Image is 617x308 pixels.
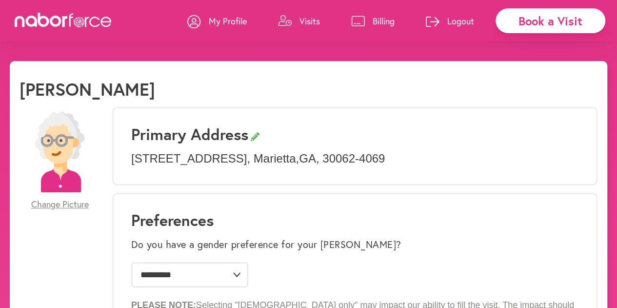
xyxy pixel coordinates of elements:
[373,15,395,27] p: Billing
[299,15,320,27] p: Visits
[131,239,401,250] label: Do you have a gender preference for your [PERSON_NAME]?
[20,112,100,192] img: efc20bcf08b0dac87679abea64c1faab.png
[131,125,578,144] h3: Primary Address
[278,6,320,36] a: Visits
[20,79,155,100] h1: [PERSON_NAME]
[131,211,578,229] h1: Preferences
[426,6,474,36] a: Logout
[187,6,247,36] a: My Profile
[131,152,578,166] p: [STREET_ADDRESS] , Marietta , GA , 30062-4069
[31,199,89,210] span: Change Picture
[447,15,474,27] p: Logout
[209,15,247,27] p: My Profile
[496,8,605,33] div: Book a Visit
[351,6,395,36] a: Billing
